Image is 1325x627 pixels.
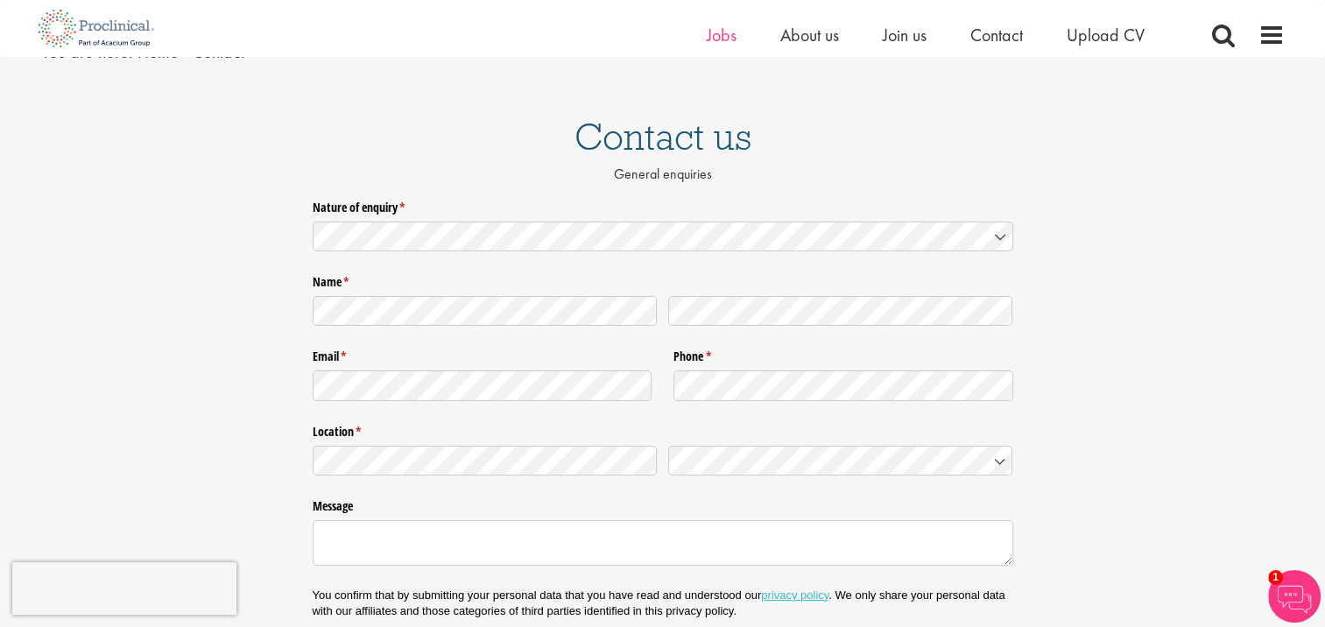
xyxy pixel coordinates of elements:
input: Country [668,446,1013,476]
iframe: reCAPTCHA [12,562,236,615]
a: About us [780,24,839,46]
a: privacy policy [761,588,828,602]
input: First [313,296,658,327]
span: 1 [1268,570,1283,585]
p: You confirm that by submitting your personal data that you have read and understood our . We only... [313,588,1013,619]
legend: Name [313,268,1013,291]
label: Message [313,492,1013,515]
label: Phone [673,342,1013,365]
a: Jobs [707,24,737,46]
label: Nature of enquiry [313,193,1013,215]
label: Email [313,342,652,365]
img: Chatbot [1268,570,1321,623]
a: Upload CV [1067,24,1145,46]
a: Contact [970,24,1023,46]
input: Last [668,296,1013,327]
input: State / Province / Region [313,446,658,476]
legend: Location [313,418,1013,440]
a: Join us [883,24,927,46]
